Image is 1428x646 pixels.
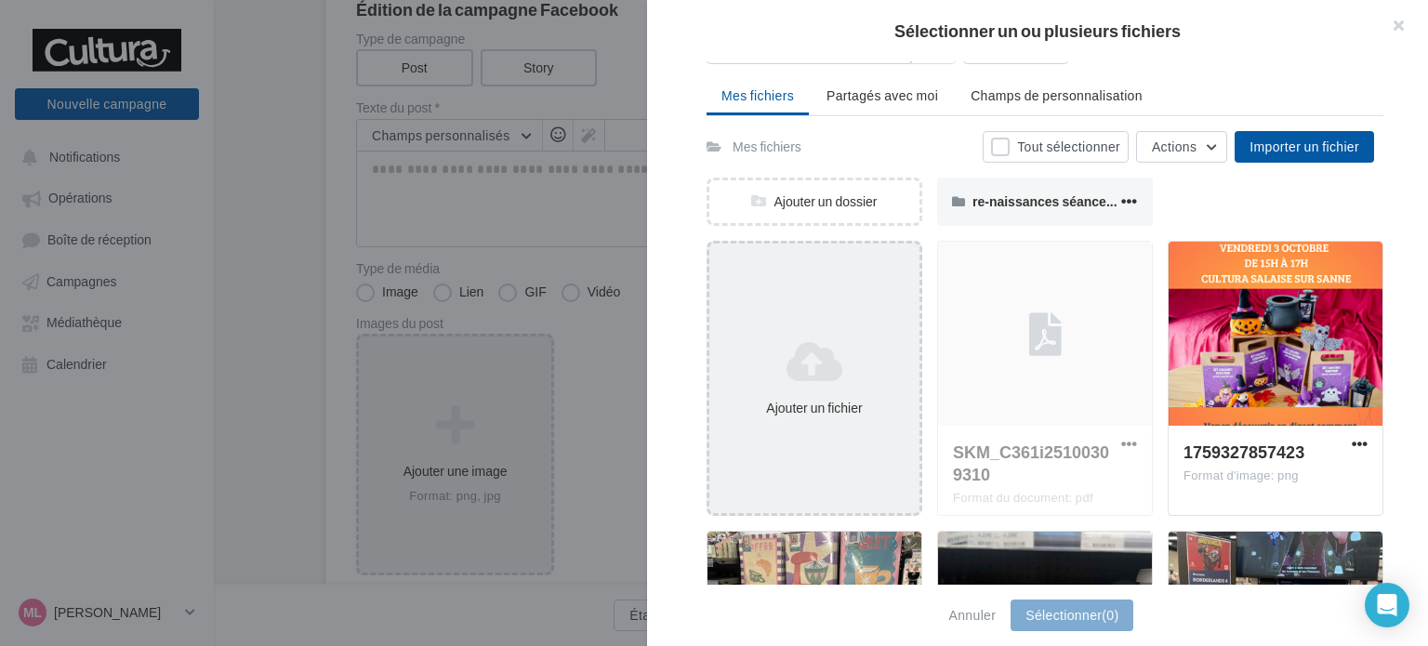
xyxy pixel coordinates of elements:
[1136,131,1227,163] button: Actions
[1365,583,1409,627] div: Open Intercom Messenger
[1011,600,1133,631] button: Sélectionner(0)
[1235,131,1374,163] button: Importer un fichier
[733,138,801,156] div: Mes fichiers
[717,399,912,417] div: Ajouter un fichier
[677,22,1398,39] h2: Sélectionner un ou plusieurs fichiers
[1102,607,1118,623] span: (0)
[983,131,1129,163] button: Tout sélectionner
[972,193,1182,209] span: re-naissances séance de bien-être
[1249,138,1359,154] span: Importer un fichier
[721,87,794,103] span: Mes fichiers
[1183,442,1304,462] span: 1759327857423
[826,87,938,103] span: Partagés avec moi
[1183,468,1368,484] div: Format d'image: png
[942,604,1004,626] button: Annuler
[709,192,919,211] div: Ajouter un dossier
[1152,138,1197,154] span: Actions
[971,87,1143,103] span: Champs de personnalisation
